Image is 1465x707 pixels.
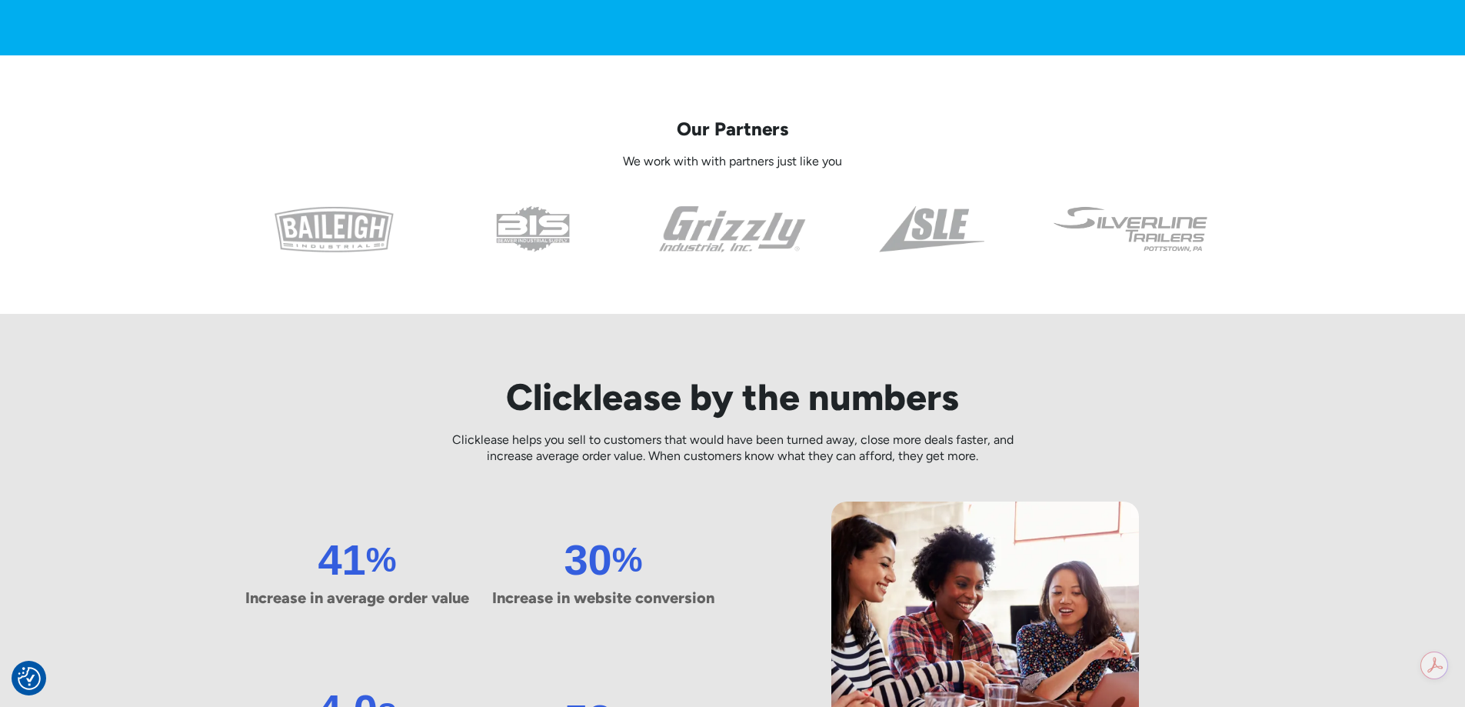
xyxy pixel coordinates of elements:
[1052,206,1210,252] img: undefined
[879,206,984,252] img: a black and white photo of the side of a triangle
[487,588,721,608] p: Increase in website conversion
[612,540,643,579] h3: %
[241,588,474,608] p: Increase in average order value
[318,540,365,579] h3: 41
[438,432,1028,465] p: Clicklease helps you sell to customers that would have been turned away, close more deals faster,...
[18,667,41,690] button: Consent Preferences
[438,375,1028,420] h2: Clicklease by the numbers
[496,206,570,252] img: the logo for beaver industrial supply
[241,154,1225,170] p: We work with with partners just like you
[18,667,41,690] img: Revisit consent button
[275,206,394,252] img: baileigh logo
[366,540,397,579] h3: %
[241,117,1225,141] p: Our Partners
[564,540,611,579] h3: 30
[659,206,806,252] img: the grizzly industrial inc logo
